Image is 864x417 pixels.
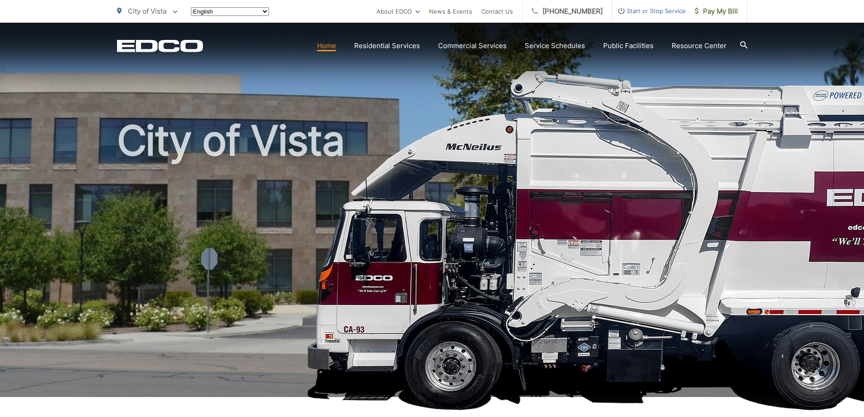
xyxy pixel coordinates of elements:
a: Service Schedules [525,40,585,51]
span: Pay My Bill [695,6,738,17]
a: News & Events [429,6,472,17]
h1: City of Vista [117,118,747,405]
a: Public Facilities [603,40,654,51]
a: Home [317,40,336,51]
a: About EDCO [376,6,420,17]
a: Resource Center [672,40,727,51]
span: City of Vista [128,7,166,15]
a: Residential Services [354,40,420,51]
select: Select a language [191,7,269,16]
a: EDCD logo. Return to the homepage. [117,39,203,52]
a: Contact Us [481,6,513,17]
a: Commercial Services [438,40,507,51]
